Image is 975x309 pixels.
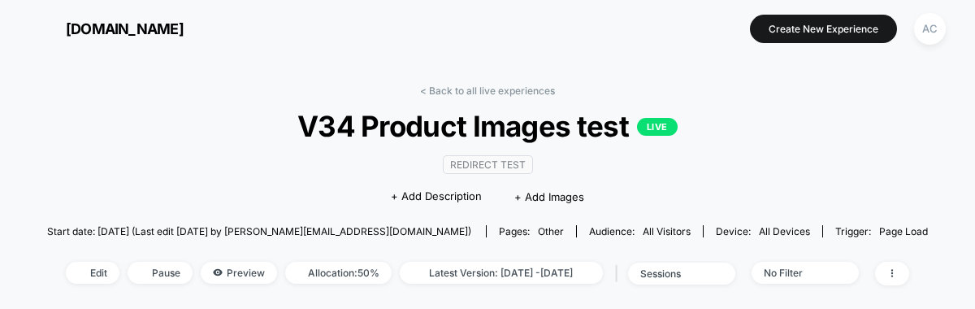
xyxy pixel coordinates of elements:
[759,225,810,237] span: all devices
[285,262,392,284] span: Allocation: 50%
[400,262,603,284] span: Latest Version: [DATE] - [DATE]
[201,262,277,284] span: Preview
[764,267,829,279] div: No Filter
[66,262,119,284] span: Edit
[637,118,678,136] p: LIVE
[391,189,482,205] span: + Add Description
[443,155,533,174] span: Redirect Test
[91,109,883,143] span: V34 Product Images test
[835,225,928,237] div: Trigger:
[879,225,928,237] span: Page Load
[538,225,564,237] span: other
[47,225,471,237] span: Start date: [DATE] (Last edit [DATE] by [PERSON_NAME][EMAIL_ADDRESS][DOMAIN_NAME])
[643,225,691,237] span: All Visitors
[420,85,555,97] a: < Back to all live experiences
[24,15,188,41] button: [DOMAIN_NAME]
[128,262,193,284] span: Pause
[750,15,897,43] button: Create New Experience
[499,225,564,237] div: Pages:
[514,190,584,203] span: + Add Images
[640,268,705,280] div: sessions
[914,13,946,45] div: AC
[611,262,628,285] span: |
[703,225,822,237] span: Device:
[909,12,951,46] button: AC
[66,20,184,37] span: [DOMAIN_NAME]
[589,225,691,237] div: Audience:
